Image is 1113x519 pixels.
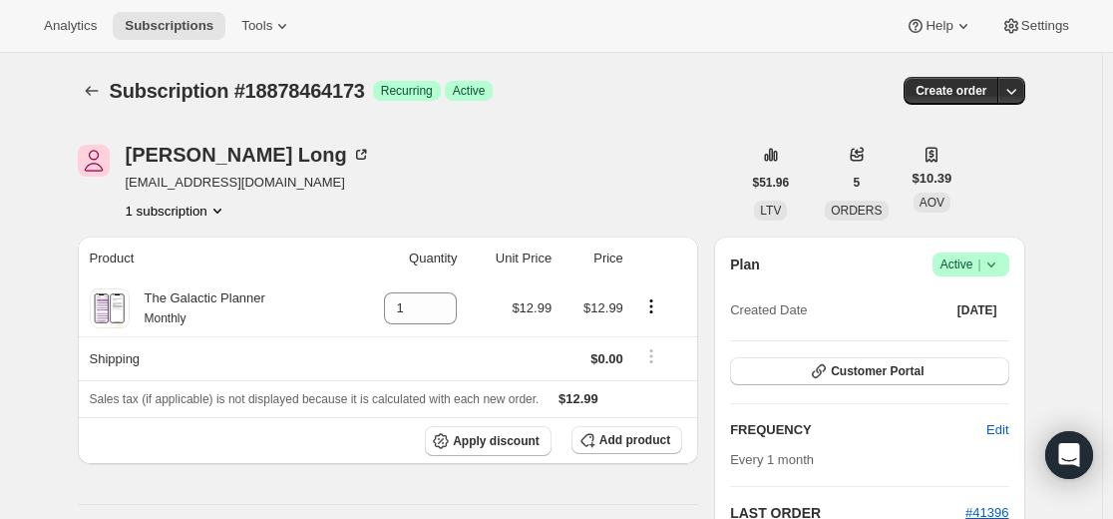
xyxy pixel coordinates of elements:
button: Subscriptions [78,77,106,105]
h2: Plan [730,255,760,274]
span: $12.99 [512,300,552,315]
span: $0.00 [590,351,623,366]
span: [EMAIL_ADDRESS][DOMAIN_NAME] [126,173,371,193]
button: $51.96 [741,169,802,197]
th: Quantity [346,237,464,280]
span: $12.99 [558,391,598,406]
th: Price [557,237,629,280]
h2: FREQUENCY [730,420,986,440]
th: Unit Price [463,237,557,280]
span: LTV [760,204,781,218]
div: The Galactic Planner [130,288,265,328]
span: Subscriptions [125,18,213,34]
span: 5 [854,175,861,191]
span: Subscription #18878464173 [110,80,365,102]
span: Settings [1021,18,1069,34]
span: Active [940,255,1001,274]
div: [PERSON_NAME] Long [126,145,371,165]
span: Help [926,18,952,34]
span: [DATE] [957,302,997,318]
button: Shipping actions [635,345,667,367]
button: Tools [229,12,304,40]
span: Apply discount [453,433,540,449]
span: Tools [241,18,272,34]
th: Product [78,237,346,280]
button: Product actions [126,201,227,221]
button: Subscriptions [113,12,225,40]
button: [DATE] [945,296,1009,324]
button: Create order [904,77,998,105]
small: Monthly [145,311,186,325]
span: | [977,257,980,272]
span: Active [453,83,486,99]
button: Help [894,12,984,40]
span: $12.99 [583,300,623,315]
button: Analytics [32,12,109,40]
span: $10.39 [913,169,952,189]
button: Apply discount [425,426,552,456]
span: Customer Portal [831,363,924,379]
span: $51.96 [753,175,790,191]
span: Created Date [730,300,807,320]
button: Product actions [635,295,667,317]
button: Add product [571,426,682,454]
span: Analytics [44,18,97,34]
span: ORDERS [831,204,882,218]
button: 5 [842,169,873,197]
span: Every 1 month [730,452,814,467]
th: Shipping [78,336,346,380]
img: product img [92,288,127,328]
span: Create order [916,83,986,99]
span: Tina Long [78,145,110,177]
button: Customer Portal [730,357,1008,385]
span: Edit [986,420,1008,440]
span: AOV [920,196,944,210]
span: Recurring [381,83,433,99]
span: Sales tax (if applicable) is not displayed because it is calculated with each new order. [90,392,540,406]
div: Open Intercom Messenger [1045,431,1093,479]
span: Add product [599,432,670,448]
button: Settings [989,12,1081,40]
button: Edit [974,414,1020,446]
